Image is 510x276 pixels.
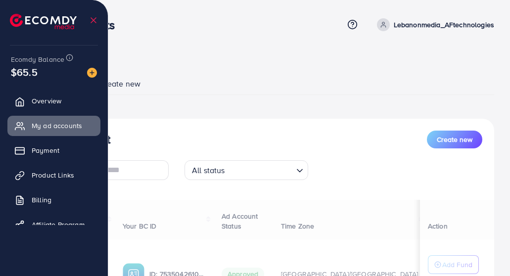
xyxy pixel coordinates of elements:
a: Payment [7,140,100,160]
span: Create new [437,135,472,144]
button: Create new [427,131,482,148]
a: Billing [7,190,100,210]
span: Payment [32,145,59,155]
span: $65.5 [11,65,38,79]
span: Overview [32,96,61,106]
input: Search for option [228,161,292,178]
img: image [87,68,97,78]
a: Affiliate Program [7,215,100,234]
span: All status [190,163,227,178]
img: logo [10,14,77,29]
span: My ad accounts [32,121,82,131]
span: Create new [99,78,140,90]
iframe: Chat [468,231,503,269]
span: Billing [32,195,51,205]
span: Ecomdy Balance [11,54,64,64]
span: Affiliate Program [32,220,85,230]
p: Lebanonmedia_AFtechnologies [394,19,494,31]
a: Overview [7,91,100,111]
a: My ad accounts [7,116,100,136]
a: Product Links [7,165,100,185]
a: Lebanonmedia_AFtechnologies [373,18,494,31]
span: Product Links [32,170,74,180]
div: Search for option [185,160,308,180]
